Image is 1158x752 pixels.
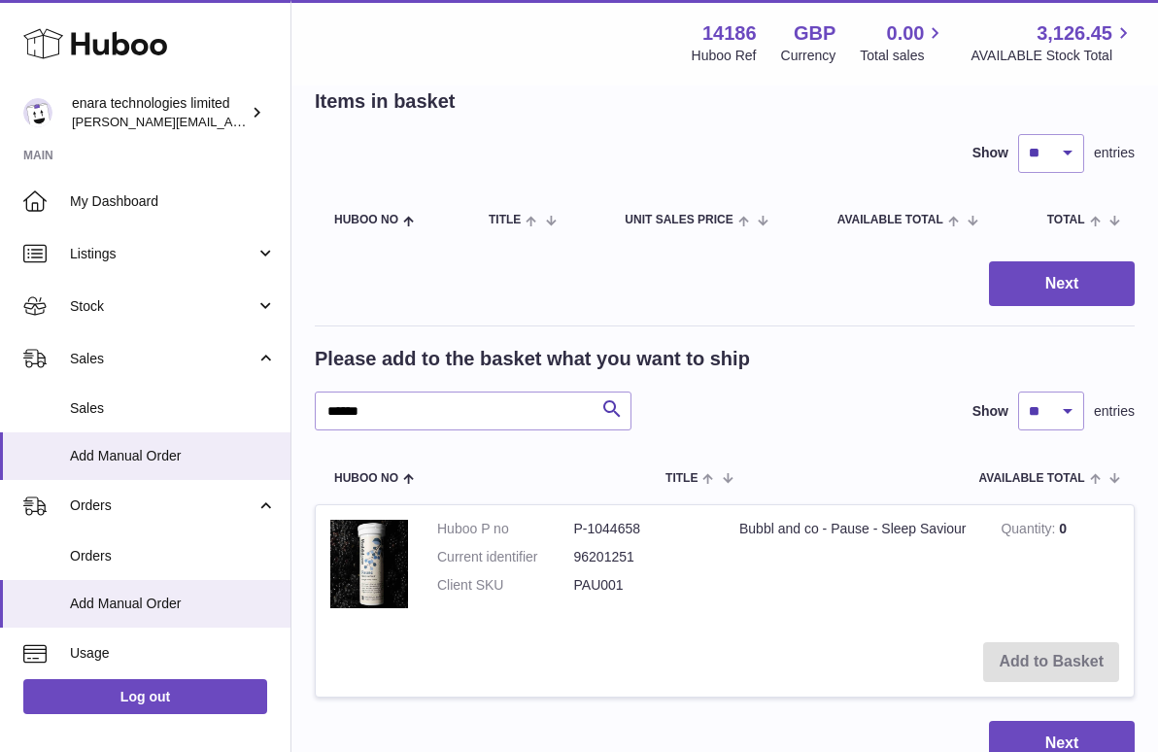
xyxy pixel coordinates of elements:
[972,402,1008,421] label: Show
[574,576,711,595] dd: PAU001
[692,47,757,65] div: Huboo Ref
[1037,20,1112,47] span: 3,126.45
[70,399,276,418] span: Sales
[971,20,1135,65] a: 3,126.45 AVAILABLE Stock Total
[334,472,398,485] span: Huboo no
[702,20,757,47] strong: 14186
[70,245,255,263] span: Listings
[315,346,750,372] h2: Please add to the basket what you want to ship
[72,94,247,131] div: enara technologies limited
[979,472,1085,485] span: AVAILABLE Total
[330,520,408,608] img: Bubbl and co - Pause - Sleep Saviour
[1001,521,1059,541] strong: Quantity
[437,548,574,566] dt: Current identifier
[860,20,946,65] a: 0.00 Total sales
[725,505,986,628] td: Bubbl and co - Pause - Sleep Saviour
[315,88,456,115] h2: Items in basket
[70,644,276,663] span: Usage
[1094,402,1135,421] span: entries
[574,548,711,566] dd: 96201251
[23,98,52,127] img: Dee@enara.co
[23,679,267,714] a: Log out
[860,47,946,65] span: Total sales
[72,114,390,129] span: [PERSON_NAME][EMAIL_ADDRESS][DOMAIN_NAME]
[437,576,574,595] dt: Client SKU
[1094,144,1135,162] span: entries
[70,547,276,565] span: Orders
[887,20,925,47] span: 0.00
[574,520,711,538] dd: P-1044658
[70,350,255,368] span: Sales
[1047,214,1085,226] span: Total
[781,47,836,65] div: Currency
[70,192,276,211] span: My Dashboard
[70,447,276,465] span: Add Manual Order
[986,505,1134,628] td: 0
[971,47,1135,65] span: AVAILABLE Stock Total
[794,20,835,47] strong: GBP
[437,520,574,538] dt: Huboo P no
[70,595,276,613] span: Add Manual Order
[70,496,255,515] span: Orders
[837,214,943,226] span: AVAILABLE Total
[334,214,398,226] span: Huboo no
[989,261,1135,307] button: Next
[972,144,1008,162] label: Show
[665,472,698,485] span: Title
[489,214,521,226] span: Title
[70,297,255,316] span: Stock
[625,214,732,226] span: Unit Sales Price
